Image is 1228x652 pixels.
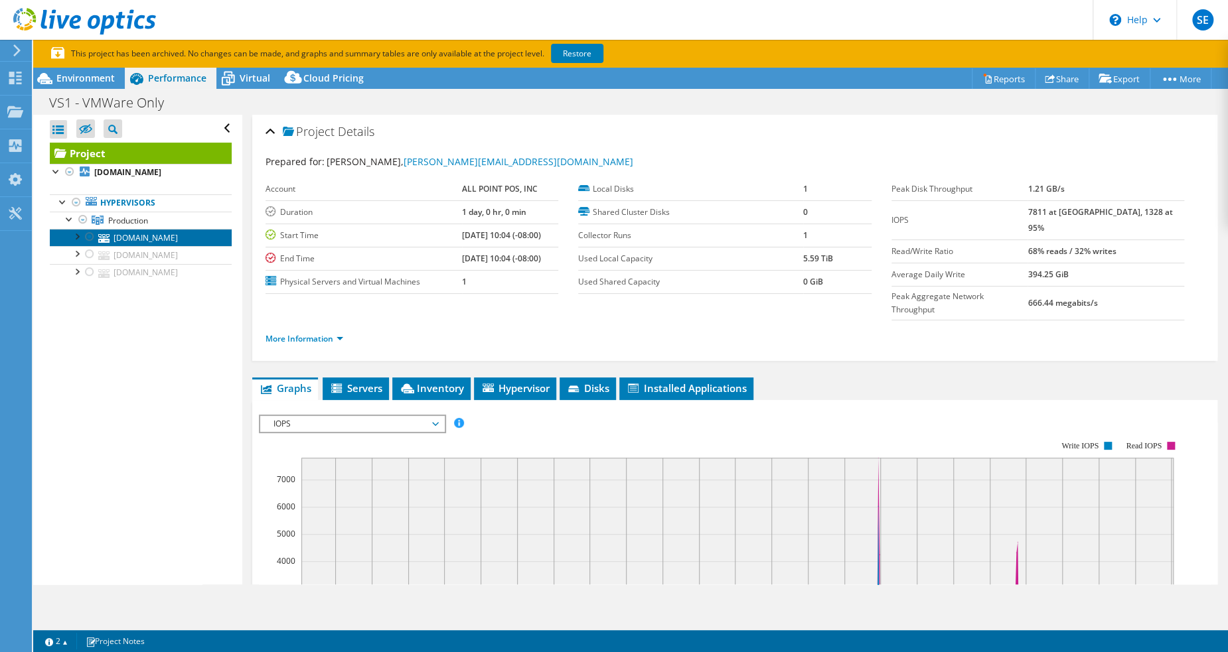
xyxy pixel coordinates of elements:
span: Details [338,123,374,139]
svg: \n [1109,14,1121,26]
span: Production [108,215,148,226]
a: [DOMAIN_NAME] [50,264,232,281]
a: Reports [972,68,1036,89]
a: [PERSON_NAME][EMAIL_ADDRESS][DOMAIN_NAME] [404,155,633,168]
label: Average Daily Write [891,268,1028,281]
span: Disks [566,381,609,395]
span: [PERSON_NAME], [327,155,633,168]
a: Share [1035,68,1089,89]
a: Project [50,143,232,164]
label: Local Disks [578,182,803,196]
b: 5.59 TiB [803,253,833,264]
span: Environment [56,72,115,84]
text: Read IOPS [1126,441,1162,450]
a: Export [1089,68,1150,89]
a: Restore [551,44,603,63]
a: More [1150,68,1211,89]
a: Hypervisors [50,194,232,212]
label: Shared Cluster Disks [578,206,803,219]
p: This project has been archived. No changes can be made, and graphs and summary tables are only av... [51,46,702,61]
b: [DATE] 10:04 (-08:00) [462,253,541,264]
b: [DOMAIN_NAME] [94,166,161,178]
b: 1 [462,276,467,287]
h1: VS1 - VMWare Only [43,96,185,110]
label: Start Time [266,229,462,242]
label: Peak Disk Throughput [891,182,1028,196]
b: 1.21 GB/s [1028,183,1064,194]
b: [DATE] 10:04 (-08:00) [462,229,541,241]
span: Performance [148,72,206,84]
a: Project Notes [76,633,154,649]
b: 1 [803,229,808,241]
label: Duration [266,206,462,219]
b: 1 day, 0 hr, 0 min [462,206,526,218]
b: ALL POINT POS, INC [462,183,538,194]
label: Read/Write Ratio [891,245,1028,258]
span: SE [1192,9,1213,31]
b: 0 [803,206,808,218]
label: End Time [266,252,462,265]
span: Installed Applications [626,381,747,395]
text: 7000 [277,474,295,485]
label: Used Shared Capacity [578,275,803,289]
span: IOPS [267,416,437,432]
label: Physical Servers and Virtual Machines [266,275,462,289]
span: Inventory [399,381,464,395]
text: Write IOPS [1061,441,1099,450]
b: 666.44 megabits/s [1028,297,1097,308]
text: 6000 [277,501,295,512]
b: 394.25 GiB [1028,269,1068,280]
a: [DOMAIN_NAME] [50,229,232,246]
span: Cloud Pricing [303,72,364,84]
text: 3000 [277,582,295,594]
span: Servers [329,381,382,395]
a: More Information [266,333,343,344]
b: 68% reads / 32% writes [1028,245,1116,257]
label: Used Local Capacity [578,252,803,265]
a: [DOMAIN_NAME] [50,164,232,181]
a: 2 [36,633,77,649]
label: Peak Aggregate Network Throughput [891,290,1028,316]
b: 7811 at [GEOGRAPHIC_DATA], 1328 at 95% [1028,206,1172,233]
span: Graphs [259,381,311,395]
label: IOPS [891,214,1028,227]
a: [DOMAIN_NAME] [50,246,232,263]
span: Project [283,125,335,139]
span: Hypervisor [481,381,550,395]
a: Production [50,212,232,229]
label: Collector Runs [578,229,803,242]
text: 4000 [277,555,295,566]
b: 1 [803,183,808,194]
label: Prepared for: [266,155,325,168]
label: Account [266,182,462,196]
span: Virtual [240,72,270,84]
b: 0 GiB [803,276,823,287]
text: 5000 [277,528,295,539]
